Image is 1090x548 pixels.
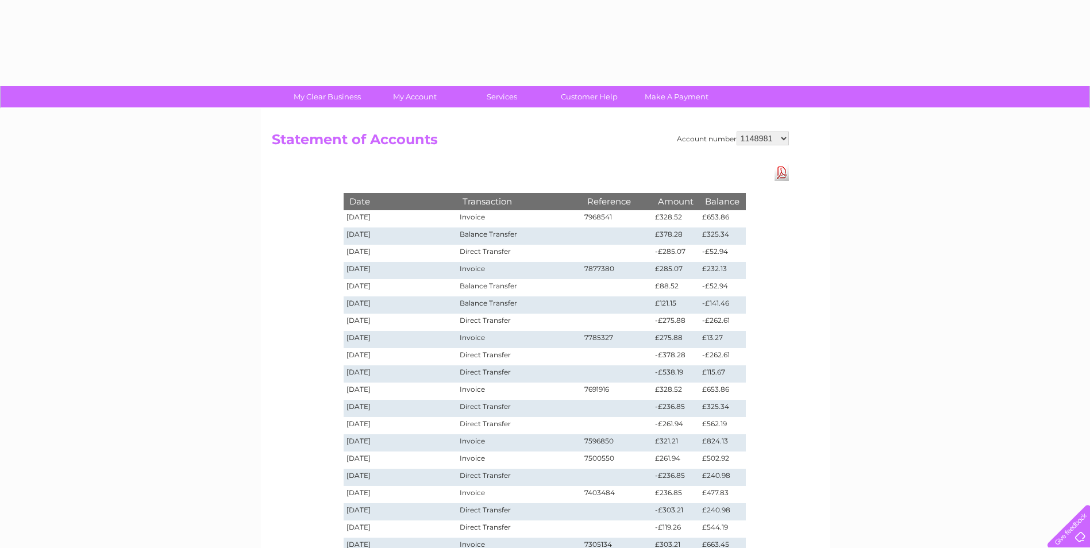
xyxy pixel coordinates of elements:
[457,331,581,348] td: Invoice
[581,210,653,227] td: 7968541
[367,86,462,107] a: My Account
[652,469,699,486] td: -£236.85
[280,86,375,107] a: My Clear Business
[542,86,637,107] a: Customer Help
[344,314,457,331] td: [DATE]
[699,451,745,469] td: £502.92
[457,451,581,469] td: Invoice
[699,279,745,296] td: -£52.94
[581,486,653,503] td: 7403484
[699,520,745,538] td: £544.19
[652,434,699,451] td: £321.21
[699,331,745,348] td: £13.27
[344,365,457,383] td: [DATE]
[652,400,699,417] td: -£236.85
[652,210,699,227] td: £328.52
[344,227,457,245] td: [DATE]
[457,262,581,279] td: Invoice
[699,365,745,383] td: £115.67
[457,486,581,503] td: Invoice
[652,348,699,365] td: -£378.28
[344,279,457,296] td: [DATE]
[457,279,581,296] td: Balance Transfer
[581,434,653,451] td: 7596850
[457,348,581,365] td: Direct Transfer
[652,503,699,520] td: -£303.21
[652,331,699,348] td: £275.88
[344,486,457,503] td: [DATE]
[652,262,699,279] td: £285.07
[652,314,699,331] td: -£275.88
[652,227,699,245] td: £378.28
[699,434,745,451] td: £824.13
[775,164,789,181] a: Download Pdf
[344,434,457,451] td: [DATE]
[652,451,699,469] td: £261.94
[581,451,653,469] td: 7500550
[652,417,699,434] td: -£261.94
[457,434,581,451] td: Invoice
[652,365,699,383] td: -£538.19
[344,503,457,520] td: [DATE]
[457,227,581,245] td: Balance Transfer
[457,503,581,520] td: Direct Transfer
[581,331,653,348] td: 7785327
[457,469,581,486] td: Direct Transfer
[457,245,581,262] td: Direct Transfer
[344,193,457,210] th: Date
[652,296,699,314] td: £121.15
[699,296,745,314] td: -£141.46
[344,383,457,400] td: [DATE]
[344,400,457,417] td: [DATE]
[699,227,745,245] td: £325.34
[652,279,699,296] td: £88.52
[629,86,724,107] a: Make A Payment
[699,469,745,486] td: £240.98
[344,331,457,348] td: [DATE]
[457,520,581,538] td: Direct Transfer
[344,296,457,314] td: [DATE]
[457,296,581,314] td: Balance Transfer
[457,400,581,417] td: Direct Transfer
[699,193,745,210] th: Balance
[699,486,745,503] td: £477.83
[457,210,581,227] td: Invoice
[344,245,457,262] td: [DATE]
[344,469,457,486] td: [DATE]
[652,520,699,538] td: -£119.26
[344,210,457,227] td: [DATE]
[581,262,653,279] td: 7877380
[677,132,789,145] div: Account number
[699,348,745,365] td: -£262.61
[344,348,457,365] td: [DATE]
[344,520,457,538] td: [DATE]
[457,193,581,210] th: Transaction
[699,314,745,331] td: -£262.61
[652,486,699,503] td: £236.85
[457,383,581,400] td: Invoice
[699,383,745,400] td: £653.86
[272,132,789,153] h2: Statement of Accounts
[457,314,581,331] td: Direct Transfer
[699,503,745,520] td: £240.98
[344,262,457,279] td: [DATE]
[344,451,457,469] td: [DATE]
[581,383,653,400] td: 7691916
[699,262,745,279] td: £232.13
[699,210,745,227] td: £653.86
[344,417,457,434] td: [DATE]
[581,193,653,210] th: Reference
[455,86,549,107] a: Services
[699,400,745,417] td: £325.34
[652,193,699,210] th: Amount
[652,245,699,262] td: -£285.07
[699,245,745,262] td: -£52.94
[457,365,581,383] td: Direct Transfer
[699,417,745,434] td: £562.19
[652,383,699,400] td: £328.52
[457,417,581,434] td: Direct Transfer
